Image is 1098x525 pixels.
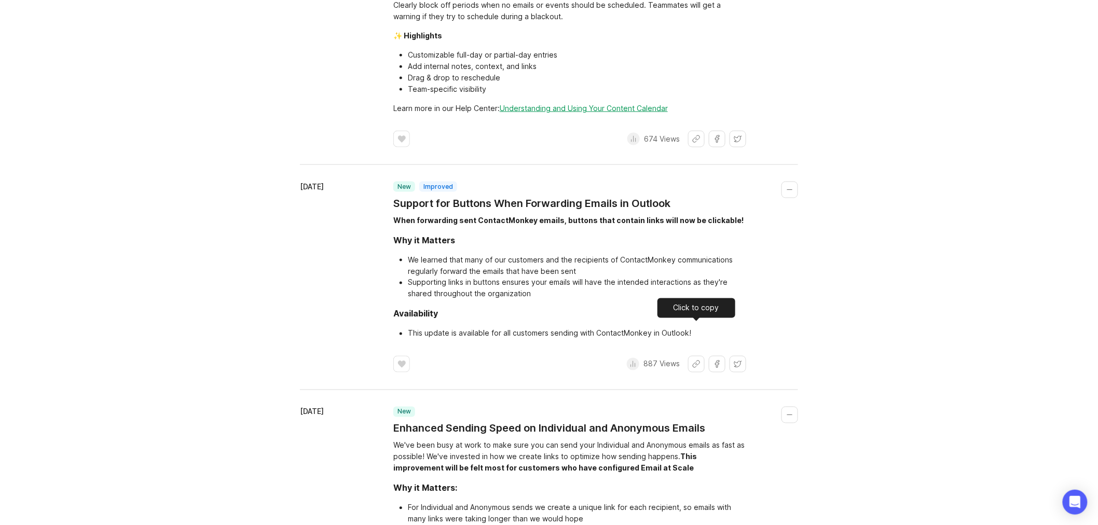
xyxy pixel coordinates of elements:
[408,72,746,84] li: Drag & drop to reschedule
[644,134,680,144] p: 674 Views
[1063,490,1088,515] div: Open Intercom Messenger
[393,482,457,494] div: Why it Matters:
[300,407,324,416] time: [DATE]
[408,328,746,339] li: This update is available for all customers sending with ContactMonkey in Outlook!
[781,182,798,198] button: Collapse changelog entry
[393,196,670,211] a: Support for Buttons When Forwarding Emails in Outlook
[423,183,453,191] p: improved
[688,356,705,372] button: Share link
[393,234,455,246] div: Why it Matters
[657,298,735,318] div: Click to copy
[397,183,411,191] p: new
[730,356,746,372] button: Share on X
[300,182,324,191] time: [DATE]
[709,131,725,147] button: Share on Facebook
[408,254,746,277] li: We learned that many of our customers and the recipients of ContactMonkey communications regularl...
[781,407,798,423] button: Collapse changelog entry
[397,408,411,416] p: new
[393,308,438,320] div: Availability
[408,49,746,61] li: Customizable full-day or partial-day entries
[643,359,680,369] p: 887 Views
[408,61,746,72] li: Add internal notes, context, and links
[408,84,746,95] li: Team-specific visibility
[408,277,746,300] li: Supporting links in buttons ensures your emails will have the intended interactions as they're sh...
[393,103,746,114] div: Learn more in our Help Center:
[393,440,746,474] div: We've been busy at work to make sure you can send your Individual and Anonymous emails as fast as...
[393,421,705,436] a: Enhanced Sending Speed on Individual and Anonymous Emails
[408,502,746,525] li: For Individual and Anonymous sends we create a unique link for each recipient, so emails with man...
[688,131,705,147] button: Share link
[709,356,725,372] button: Share on Facebook
[500,104,668,113] a: Understanding and Using Your Content Calendar
[393,31,442,40] div: ✨ Highlights
[393,216,744,225] div: When forwarding sent ContactMonkey emails, buttons that contain links will now be clickable!
[730,131,746,147] button: Share on X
